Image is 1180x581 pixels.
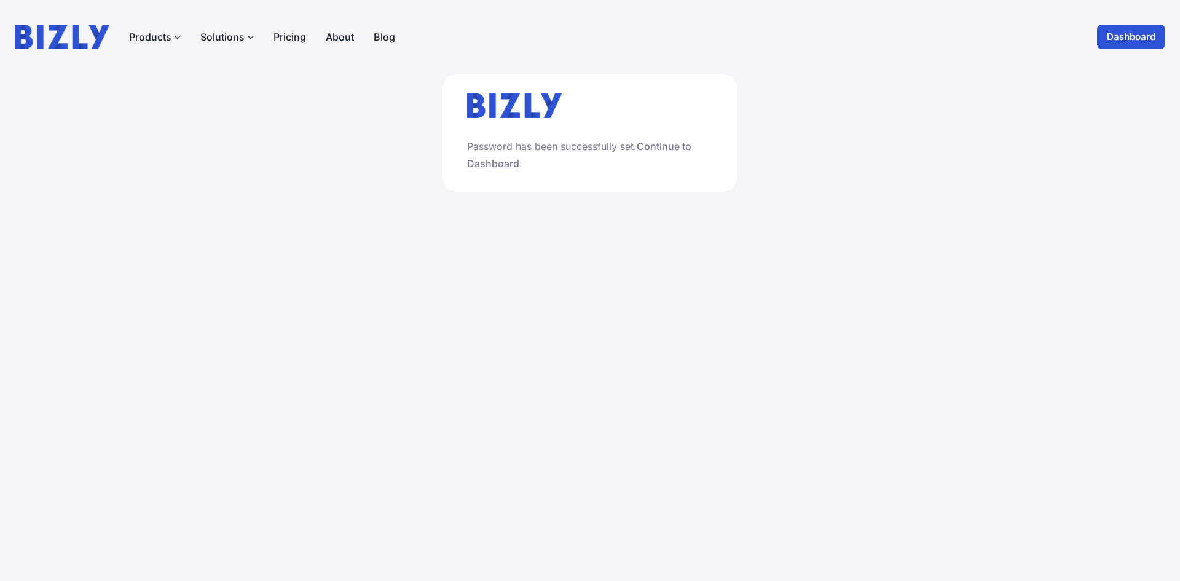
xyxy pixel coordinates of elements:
[1097,25,1165,49] a: Dashboard
[200,30,254,44] button: Solutions
[273,30,306,44] a: Pricing
[467,93,562,118] img: bizly_logo.svg
[374,30,395,44] a: Blog
[467,138,713,172] p: Password has been successfully set. .
[326,30,354,44] a: About
[129,30,181,44] button: Products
